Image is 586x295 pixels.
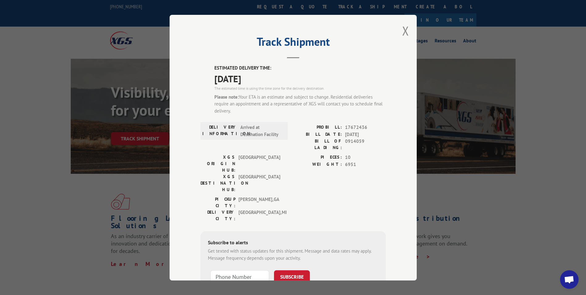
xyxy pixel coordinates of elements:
[345,131,386,138] span: [DATE]
[560,270,579,289] div: Open chat
[240,124,282,138] span: Arrived at Destination Facility
[214,71,386,85] span: [DATE]
[208,248,378,262] div: Get texted with status updates for this shipment. Message and data rates may apply. Message frequ...
[293,154,342,161] label: PIECES:
[200,154,235,173] label: XGS ORIGIN HUB:
[200,173,235,193] label: XGS DESTINATION HUB:
[293,161,342,168] label: WEIGHT:
[274,270,310,283] button: SUBSCRIBE
[238,173,280,193] span: [GEOGRAPHIC_DATA]
[238,196,280,209] span: [PERSON_NAME] , GA
[208,239,378,248] div: Subscribe to alerts
[238,209,280,222] span: [GEOGRAPHIC_DATA] , MI
[214,85,386,91] div: The estimated time is using the time zone for the delivery destination.
[293,131,342,138] label: BILL DATE:
[238,154,280,173] span: [GEOGRAPHIC_DATA]
[200,196,235,209] label: PICKUP CITY:
[200,209,235,222] label: DELIVERY CITY:
[202,124,237,138] label: DELIVERY INFORMATION:
[214,94,239,100] strong: Please note:
[214,93,386,114] div: Your ETA is an estimate and subject to change. Residential deliveries require an appointment and ...
[345,138,386,151] span: 0914059
[345,124,386,131] span: 17672436
[214,65,386,72] label: ESTIMATED DELIVERY TIME:
[293,138,342,151] label: BILL OF LADING:
[345,161,386,168] span: 6951
[293,124,342,131] label: PROBILL:
[345,154,386,161] span: 10
[210,270,269,283] input: Phone Number
[200,37,386,49] h2: Track Shipment
[402,23,409,39] button: Close modal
